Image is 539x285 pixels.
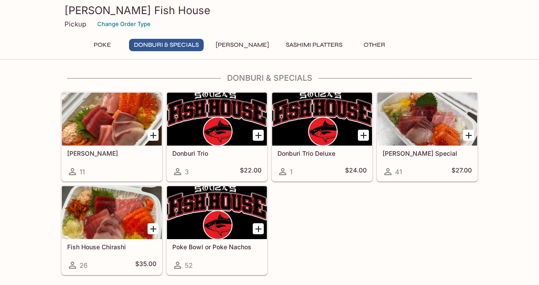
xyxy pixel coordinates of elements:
div: Fish House Chirashi [62,186,162,239]
h5: [PERSON_NAME] [67,150,156,157]
span: 1 [290,168,292,176]
a: Donburi Trio3$22.00 [167,92,267,181]
p: Pickup [65,20,86,28]
h3: [PERSON_NAME] Fish House [65,4,474,17]
span: 3 [185,168,189,176]
a: Donburi Trio Deluxe1$24.00 [272,92,372,181]
button: [PERSON_NAME] [211,39,274,51]
h4: Donburi & Specials [61,73,478,83]
div: Sashimi Donburis [62,93,162,146]
a: [PERSON_NAME] Special41$27.00 [377,92,478,181]
button: Change Order Type [93,17,155,31]
span: 11 [80,168,85,176]
button: Other [354,39,394,51]
button: Add Donburi Trio Deluxe [358,130,369,141]
a: Poke Bowl or Poke Nachos52 [167,186,267,275]
div: Donburi Trio [167,93,267,146]
button: Add Souza Special [463,130,474,141]
h5: Poke Bowl or Poke Nachos [172,243,262,251]
span: 41 [395,168,402,176]
h5: Donburi Trio Deluxe [277,150,367,157]
h5: Donburi Trio [172,150,262,157]
div: Donburi Trio Deluxe [272,93,372,146]
button: Add Donburi Trio [253,130,264,141]
a: Fish House Chirashi26$35.00 [61,186,162,275]
h5: Fish House Chirashi [67,243,156,251]
button: Add Sashimi Donburis [148,130,159,141]
h5: $22.00 [240,166,262,177]
a: [PERSON_NAME]11 [61,92,162,181]
div: Poke Bowl or Poke Nachos [167,186,267,239]
h5: [PERSON_NAME] Special [383,150,472,157]
span: 26 [80,261,87,270]
button: Sashimi Platters [281,39,347,51]
h5: $27.00 [452,166,472,177]
button: Poke [82,39,122,51]
button: Add Poke Bowl or Poke Nachos [253,223,264,234]
div: Souza Special [377,93,477,146]
h5: $24.00 [345,166,367,177]
span: 52 [185,261,193,270]
button: Donburi & Specials [129,39,204,51]
h5: $35.00 [135,260,156,270]
button: Add Fish House Chirashi [148,223,159,234]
